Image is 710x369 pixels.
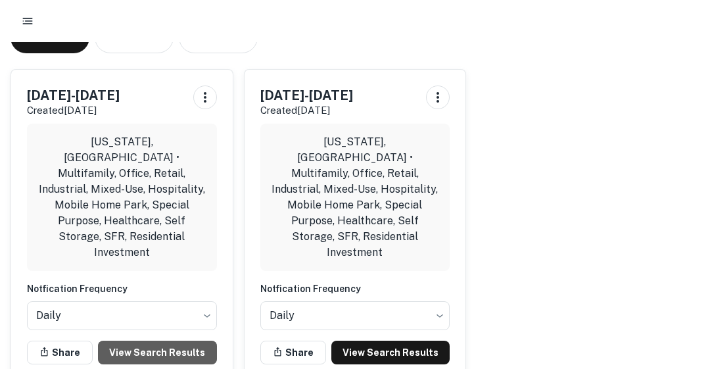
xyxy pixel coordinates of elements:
[271,134,440,260] p: [US_STATE], [GEOGRAPHIC_DATA] • Multifamily, Office, Retail, Industrial, Mixed-Use, Hospitality, ...
[260,282,450,296] h6: Notfication Frequency
[27,86,120,105] h5: [DATE]-[DATE]
[644,264,710,327] iframe: Chat Widget
[260,297,450,334] div: Without label
[260,341,326,364] button: Share
[27,103,120,118] p: Created [DATE]
[27,341,93,364] button: Share
[37,134,206,260] p: [US_STATE], [GEOGRAPHIC_DATA] • Multifamily, Office, Retail, Industrial, Mixed-Use, Hospitality, ...
[260,86,353,105] h5: [DATE]-[DATE]
[98,341,217,364] a: View Search Results
[27,282,217,296] h6: Notfication Frequency
[27,297,217,334] div: Without label
[260,103,353,118] p: Created [DATE]
[331,341,450,364] a: View Search Results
